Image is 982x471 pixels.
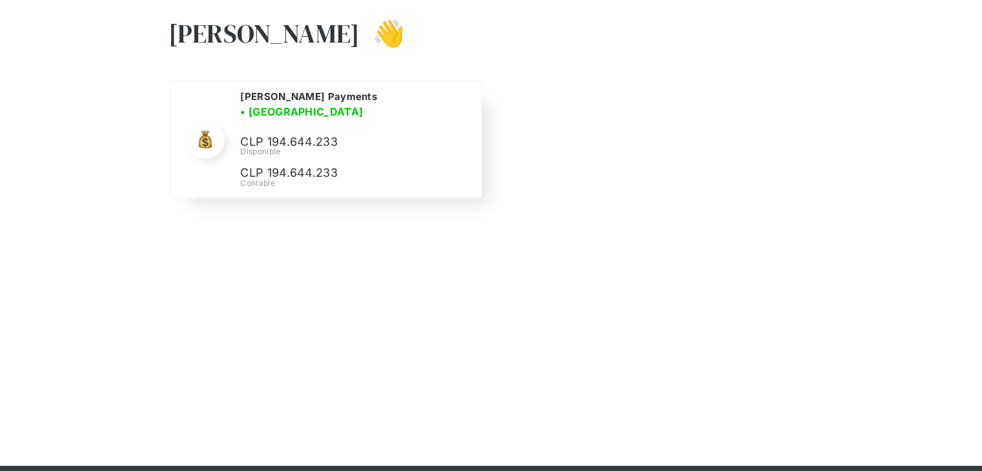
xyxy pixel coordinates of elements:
[169,17,360,50] h3: [PERSON_NAME]
[240,90,377,103] h2: [PERSON_NAME] Payments
[240,146,465,157] div: Disponible
[240,164,434,183] p: CLP 194.644.233
[240,104,363,119] h3: • [GEOGRAPHIC_DATA]
[360,17,405,50] h3: 👋
[240,177,465,189] div: Contable
[240,133,434,152] p: CLP 194.644.233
